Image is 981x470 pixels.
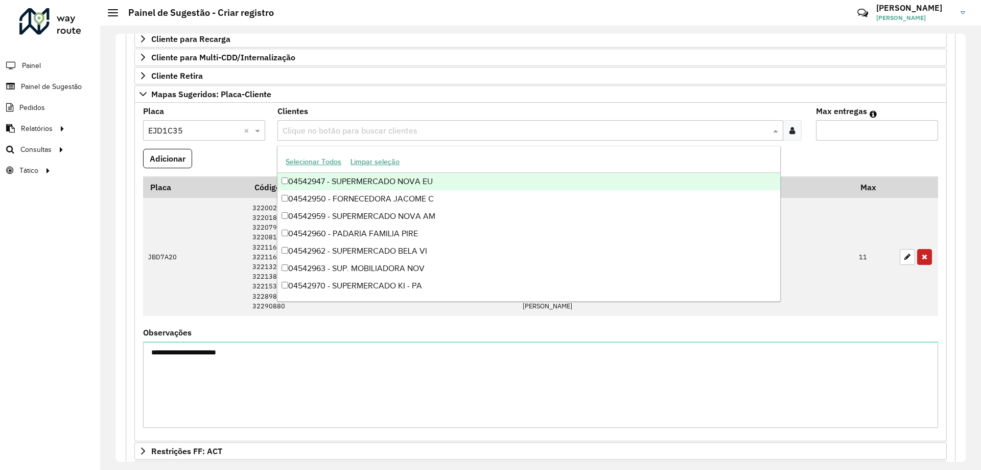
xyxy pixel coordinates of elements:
[21,123,53,134] span: Relatórios
[151,90,271,98] span: Mapas Sugeridos: Placa-Cliente
[118,7,274,18] h2: Painel de Sugestão - Criar registro
[151,447,222,455] span: Restrições FF: ACT
[20,144,52,155] span: Consultas
[247,176,518,198] th: Código Cliente
[277,173,780,190] div: 04542947 - SUPERMERCADO NOVA EU
[816,105,867,117] label: Max entregas
[21,81,82,92] span: Painel de Sugestão
[281,154,346,170] button: Selecionar Todos
[277,146,780,302] ng-dropdown-panel: Options list
[143,198,247,317] td: JBD7A20
[134,30,947,48] a: Cliente para Recarga
[346,154,404,170] button: Limpar seleção
[134,67,947,84] a: Cliente Retira
[277,105,308,117] label: Clientes
[852,2,874,24] a: Contato Rápido
[876,13,953,23] span: [PERSON_NAME]
[277,208,780,225] div: 04542959 - SUPERMERCADO NOVA AM
[277,260,780,277] div: 04542963 - SUP. MOBILIADORA NOV
[247,198,518,317] td: 32200223 32201830 32207916 32208135 32211603 32211632 32213208 32213836 32215309 32289825 32290880
[277,190,780,208] div: 04542950 - FORNECEDORA JACOME C
[870,110,877,118] em: Máximo de clientes que serão colocados na mesma rota com os clientes informados
[244,124,252,137] span: Clear all
[854,198,895,317] td: 11
[134,49,947,66] a: Cliente para Multi-CDD/Internalização
[143,176,247,198] th: Placa
[134,442,947,460] a: Restrições FF: ACT
[277,225,780,242] div: 04542960 - PADARIA FAMILIA PIRE
[151,53,295,61] span: Cliente para Multi-CDD/Internalização
[854,176,895,198] th: Max
[151,72,203,80] span: Cliente Retira
[19,102,45,113] span: Pedidos
[277,277,780,295] div: 04542970 - SUPERMERCADO KI - PA
[22,60,41,71] span: Painel
[19,165,38,176] span: Tático
[277,242,780,260] div: 04542962 - SUPERMERCADO BELA VI
[134,85,947,103] a: Mapas Sugeridos: Placa-Cliente
[277,295,780,312] div: 04543608 - FAMILIA [PERSON_NAME]
[151,35,230,43] span: Cliente para Recarga
[876,3,953,13] h3: [PERSON_NAME]
[134,103,947,442] div: Mapas Sugeridos: Placa-Cliente
[143,149,192,168] button: Adicionar
[143,105,164,117] label: Placa
[143,326,192,339] label: Observações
